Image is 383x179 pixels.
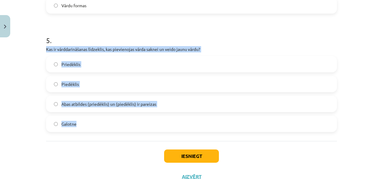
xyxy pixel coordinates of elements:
[54,122,58,126] input: Galotne
[164,149,219,163] button: Iesniegt
[54,82,58,86] input: Piedēklis
[54,4,58,8] input: Vārdu formas
[61,121,76,127] span: Galotne
[46,26,337,44] h1: 5 .
[61,81,79,87] span: Piedēklis
[61,101,156,107] span: Abas atbildes (priedēklis) un (piedēklis) ir pareizas
[54,102,58,106] input: Abas atbildes (priedēklis) un (piedēklis) ir pareizas
[61,61,80,68] span: Priedēklis
[4,25,6,29] img: icon-close-lesson-0947bae3869378f0d4975bcd49f059093ad1ed9edebbc8119c70593378902aed.svg
[54,62,58,66] input: Priedēklis
[46,46,337,52] p: Kas ir vārddarināšanas līdzeklis, kas pievienojas vārda saknei un veido jaunu vārdu?
[61,2,86,9] span: Vārdu formas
